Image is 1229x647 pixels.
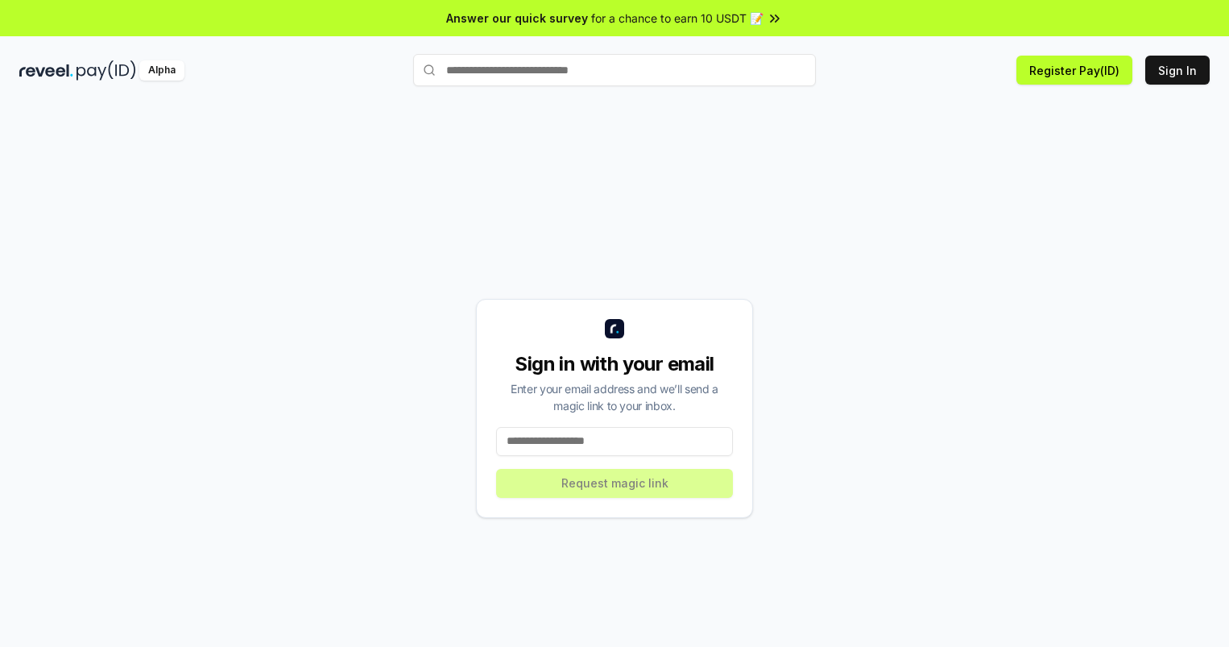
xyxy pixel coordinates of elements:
button: Register Pay(ID) [1016,56,1132,85]
div: Alpha [139,60,184,81]
span: Answer our quick survey [446,10,588,27]
div: Sign in with your email [496,351,733,377]
button: Sign In [1145,56,1210,85]
img: pay_id [77,60,136,81]
img: reveel_dark [19,60,73,81]
div: Enter your email address and we’ll send a magic link to your inbox. [496,380,733,414]
span: for a chance to earn 10 USDT 📝 [591,10,763,27]
img: logo_small [605,319,624,338]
